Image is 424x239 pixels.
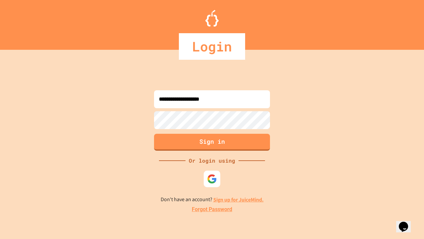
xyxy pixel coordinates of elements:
div: Login [179,33,245,60]
a: Sign up for JuiceMind. [213,196,264,203]
img: google-icon.svg [207,174,217,184]
iframe: chat widget [369,184,417,212]
div: Or login using [185,157,238,165]
p: Don't have an account? [161,196,264,204]
img: Logo.svg [205,10,219,27]
a: Forgot Password [192,205,232,213]
iframe: chat widget [396,212,417,232]
button: Sign in [154,134,270,151]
